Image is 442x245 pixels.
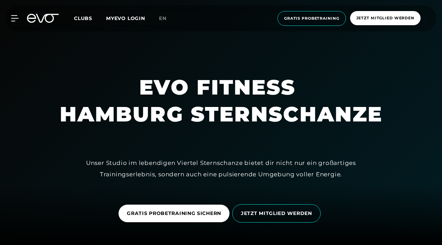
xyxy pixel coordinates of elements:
[159,15,167,21] span: en
[74,15,106,21] a: Clubs
[232,199,323,228] a: JETZT MITGLIED WERDEN
[284,16,339,21] span: Gratis Probetraining
[127,210,221,217] span: GRATIS PROBETRAINING SICHERN
[60,74,383,128] h1: EVO FITNESS HAMBURG STERNSCHANZE
[241,210,312,217] span: JETZT MITGLIED WERDEN
[119,199,232,227] a: GRATIS PROBETRAINING SICHERN
[106,15,145,21] a: MYEVO LOGIN
[159,14,175,22] a: en
[348,11,423,26] a: Jetzt Mitglied werden
[275,11,348,26] a: Gratis Probetraining
[356,15,414,21] span: Jetzt Mitglied werden
[66,157,377,180] div: Unser Studio im lebendigen Viertel Sternschanze bietet dir nicht nur ein großartiges Trainingserl...
[74,15,92,21] span: Clubs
